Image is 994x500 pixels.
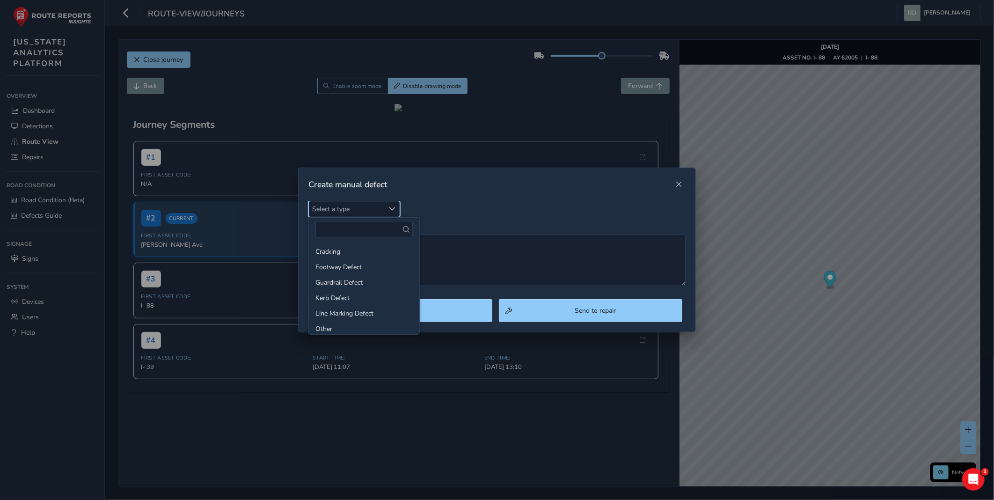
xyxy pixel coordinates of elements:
span: Select a type [309,201,384,217]
iframe: Intercom live chat [962,468,985,491]
li: Footway Defect [309,259,419,275]
li: Guardrail Defect [309,275,419,290]
li: Line Marking Defect [309,306,419,321]
li: Other [309,321,419,337]
label: Other comments [308,224,686,233]
button: Send to repair [499,299,682,322]
span: Send to repair [516,306,675,315]
span: 1 [981,468,989,476]
li: Kerb Defect [309,290,419,306]
div: Select a type [384,201,400,217]
li: Cracking [309,244,419,259]
div: Create manual defect [308,179,672,190]
button: Close [672,178,686,191]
